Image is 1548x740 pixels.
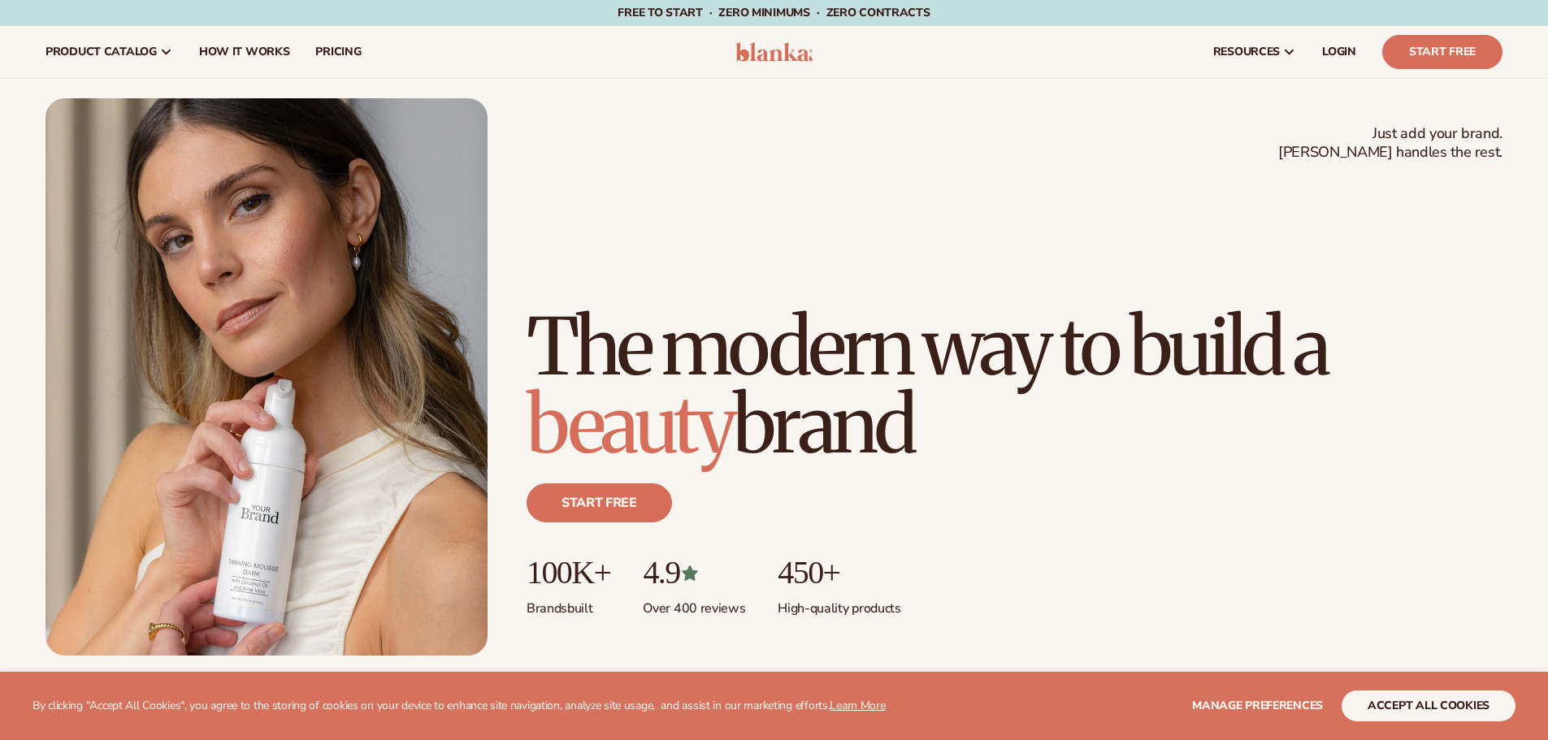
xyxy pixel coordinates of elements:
p: 100K+ [527,555,610,591]
span: beauty [527,376,733,474]
button: accept all cookies [1342,690,1515,721]
span: LOGIN [1322,45,1356,58]
span: pricing [315,45,361,58]
a: Learn More [830,698,885,713]
a: Start Free [1382,35,1502,69]
img: logo [735,42,813,62]
p: High-quality products [778,591,900,617]
span: resources [1213,45,1280,58]
a: Start free [527,483,672,522]
p: Over 400 reviews [643,591,745,617]
h1: The modern way to build a brand [527,308,1502,464]
span: Just add your brand. [PERSON_NAME] handles the rest. [1278,124,1502,162]
p: Brands built [527,591,610,617]
img: Female holding tanning mousse. [46,98,488,656]
span: product catalog [46,45,157,58]
a: LOGIN [1309,26,1369,78]
p: 4.9 [643,555,745,591]
a: product catalog [33,26,186,78]
a: resources [1200,26,1309,78]
button: Manage preferences [1192,690,1323,721]
span: Free to start · ZERO minimums · ZERO contracts [618,5,930,20]
a: How It Works [186,26,303,78]
p: By clicking "Accept All Cookies", you agree to the storing of cookies on your device to enhance s... [33,699,886,713]
p: 450+ [778,555,900,591]
span: How It Works [199,45,290,58]
span: Manage preferences [1192,698,1323,713]
a: pricing [302,26,374,78]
